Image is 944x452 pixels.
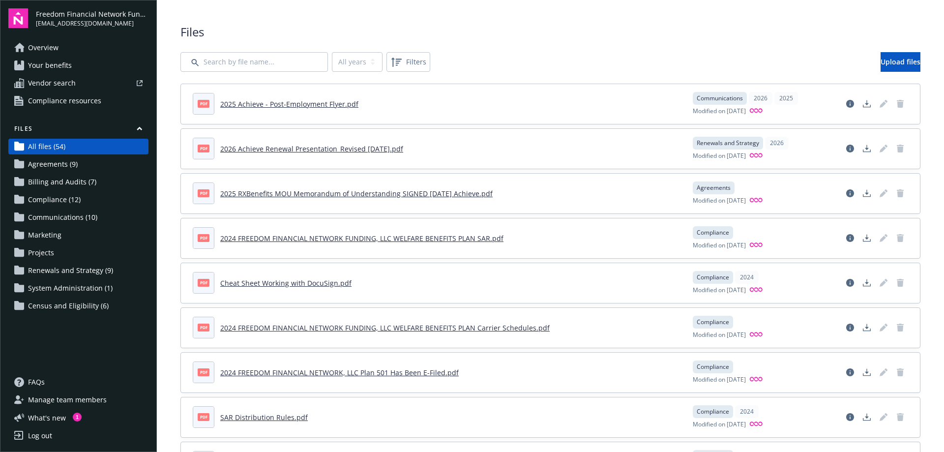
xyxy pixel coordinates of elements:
span: Modified on [DATE] [693,286,746,295]
button: What's new1 [8,413,82,423]
span: What ' s new [28,413,66,423]
span: pdf [198,234,209,241]
a: All files (54) [8,139,148,154]
button: Filters [386,52,430,72]
span: Delete document [892,141,908,156]
div: 2024 [735,271,759,284]
span: Edit document [876,141,891,156]
span: Marketing [28,227,61,243]
span: Communications (10) [28,210,97,225]
span: [EMAIL_ADDRESS][DOMAIN_NAME] [36,19,148,28]
a: Download document [859,96,875,112]
a: Billing and Audits (7) [8,174,148,190]
a: Compliance (12) [8,192,148,208]
a: Delete document [892,230,908,246]
span: Modified on [DATE] [693,420,746,429]
a: Renewals and Strategy (9) [8,263,148,278]
a: Manage team members [8,392,148,408]
span: System Administration (1) [28,280,113,296]
span: Delete document [892,275,908,291]
span: Edit document [876,320,891,335]
a: Projects [8,245,148,261]
a: Download document [859,364,875,380]
span: Upload files [881,57,920,66]
img: navigator-logo.svg [8,8,28,28]
a: FAQs [8,374,148,390]
a: Marketing [8,227,148,243]
a: Download document [859,230,875,246]
a: View file details [842,141,858,156]
span: Compliance [697,407,729,416]
span: pdf [198,100,209,107]
a: System Administration (1) [8,280,148,296]
span: pdf [198,189,209,197]
span: Vendor search [28,75,76,91]
span: Edit document [876,96,891,112]
span: Filters [406,57,426,67]
div: 2025 [774,92,798,105]
span: Overview [28,40,59,56]
span: Communications [697,94,743,103]
span: Edit document [876,409,891,425]
span: Delete document [892,364,908,380]
a: 2026 Achieve Renewal Presentation_Revised [DATE].pdf [220,144,403,153]
span: Modified on [DATE] [693,241,746,250]
a: Download document [859,275,875,291]
a: 2024 FREEDOM FINANCIAL NETWORK FUNDING, LLC WELFARE BENEFITS PLAN Carrier Schedules.pdf [220,323,550,332]
span: Delete document [892,185,908,201]
span: pdf [198,279,209,286]
a: Edit document [876,230,891,246]
div: 1 [73,413,82,422]
a: View file details [842,96,858,112]
a: Upload files [881,52,920,72]
span: Compliance [697,318,729,327]
a: Communications (10) [8,210,148,225]
div: 2026 [765,137,789,150]
a: Vendor search [8,75,148,91]
span: Census and Eligibility (6) [28,298,109,314]
span: Edit document [876,275,891,291]
a: 2025 RXBenefits MOU Memorandum of Understanding SIGNED [DATE] Achieve.pdf [220,189,493,198]
span: Delete document [892,96,908,112]
span: Modified on [DATE] [693,151,746,161]
span: All files (54) [28,139,65,154]
a: 2025 Achieve - Post-Employment Flyer.pdf [220,99,358,109]
span: Modified on [DATE] [693,107,746,116]
input: Search by file name... [180,52,328,72]
a: Edit document [876,364,891,380]
span: Freedom Financial Network Funding, LLC [36,9,148,19]
span: Agreements (9) [28,156,78,172]
span: Edit document [876,185,891,201]
span: Billing and Audits (7) [28,174,96,190]
span: Projects [28,245,54,261]
div: 2024 [735,405,759,418]
span: Compliance (12) [28,192,81,208]
span: Agreements [697,183,731,192]
div: 2026 [749,92,772,105]
span: Delete document [892,320,908,335]
a: Download document [859,141,875,156]
span: Compliance [697,362,729,371]
a: Cheat Sheet Working with DocuSign.pdf [220,278,352,288]
a: Overview [8,40,148,56]
a: View file details [842,230,858,246]
a: View file details [842,185,858,201]
a: View file details [842,364,858,380]
a: Download document [859,185,875,201]
a: Compliance resources [8,93,148,109]
span: FAQs [28,374,45,390]
a: View file details [842,320,858,335]
span: Compliance [697,228,729,237]
span: Your benefits [28,58,72,73]
a: Census and Eligibility (6) [8,298,148,314]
